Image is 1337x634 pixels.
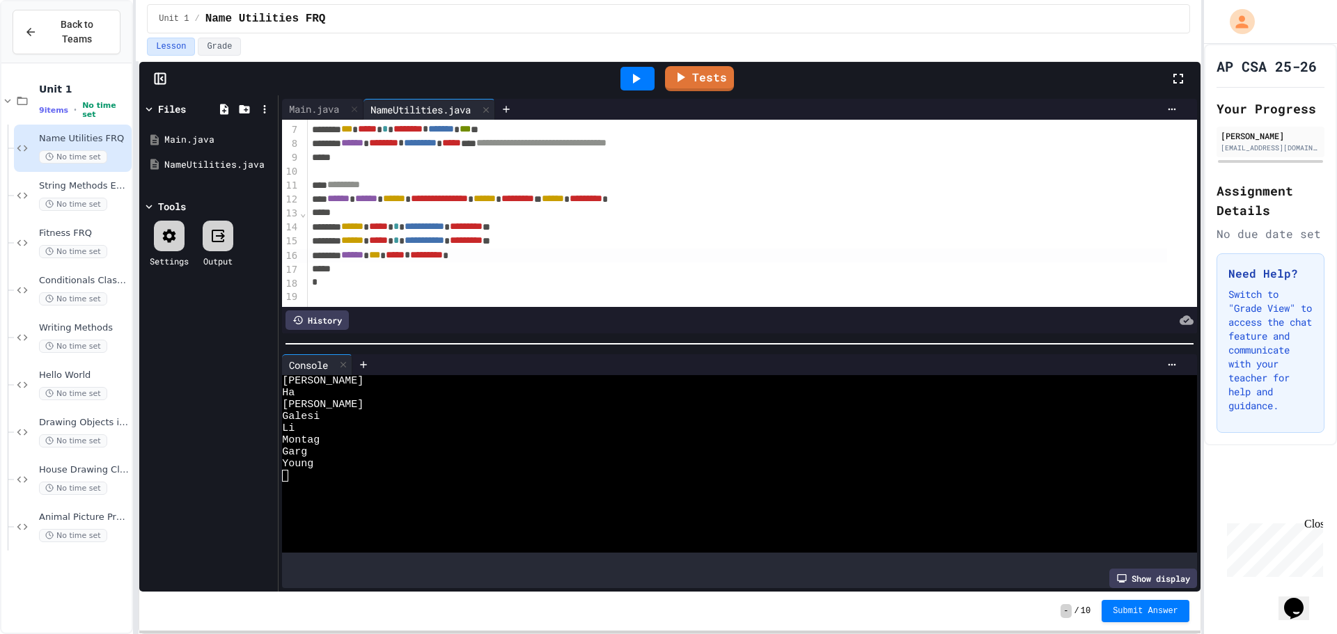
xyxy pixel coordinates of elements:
[1215,6,1258,38] div: My Account
[1228,287,1313,413] p: Switch to "Grade View" to access the chat feature and communicate with your teacher for help and ...
[1221,518,1323,577] iframe: chat widget
[39,529,107,542] span: No time set
[194,13,199,24] span: /
[39,417,129,429] span: Drawing Objects in Java - HW Playposit Code
[39,106,68,115] span: 9 items
[13,10,120,54] button: Back to Teams
[1113,605,1178,617] span: Submit Answer
[1279,578,1323,620] iframe: chat widget
[39,464,129,476] span: House Drawing Classwork
[282,179,299,193] div: 11
[282,411,320,422] span: Galesi
[205,10,326,27] span: Name Utilities FRQ
[39,245,107,258] span: No time set
[39,292,107,306] span: No time set
[39,83,129,95] span: Unit 1
[1221,143,1320,153] div: [EMAIL_ADDRESS][DOMAIN_NAME]
[45,17,109,47] span: Back to Teams
[1217,99,1324,118] h2: Your Progress
[282,375,363,387] span: [PERSON_NAME]
[282,151,299,165] div: 9
[665,66,734,91] a: Tests
[286,310,349,330] div: History
[299,207,306,219] span: Fold line
[282,99,363,120] div: Main.java
[282,193,299,207] div: 12
[39,150,107,164] span: No time set
[39,434,107,447] span: No time set
[1102,600,1189,622] button: Submit Answer
[282,446,307,458] span: Garg
[158,199,186,214] div: Tools
[282,207,299,221] div: 13
[39,228,129,239] span: Fitness FRQ
[282,434,320,446] span: Montag
[282,137,299,151] div: 8
[1217,225,1324,242] div: No due date set
[39,275,129,287] span: Conditionals Classwork
[198,38,241,56] button: Grade
[282,354,352,375] div: Console
[164,133,273,147] div: Main.java
[39,512,129,523] span: Animal Picture Project
[39,340,107,353] span: No time set
[282,387,295,399] span: Ha
[282,235,299,248] div: 15
[82,101,129,119] span: No time set
[1109,569,1197,588] div: Show display
[159,13,189,24] span: Unit 1
[282,221,299,235] div: 14
[1228,265,1313,282] h3: Need Help?
[39,133,129,145] span: Name Utilities FRQ
[39,180,129,192] span: String Methods Examples
[158,102,186,116] div: Files
[1221,129,1320,142] div: [PERSON_NAME]
[282,249,299,263] div: 16
[150,255,189,267] div: Settings
[363,99,495,120] div: NameUtilities.java
[282,263,299,277] div: 17
[39,387,107,400] span: No time set
[282,290,299,304] div: 19
[1081,605,1090,617] span: 10
[1217,56,1317,76] h1: AP CSA 25-26
[282,422,295,434] span: Li
[282,399,363,411] span: [PERSON_NAME]
[1074,605,1079,617] span: /
[203,255,233,267] div: Output
[282,277,299,291] div: 18
[147,38,195,56] button: Lesson
[282,458,313,470] span: Young
[6,6,96,88] div: Chat with us now!Close
[1217,181,1324,220] h2: Assignment Details
[1061,604,1071,618] span: -
[282,102,346,116] div: Main.java
[39,198,107,211] span: No time set
[39,322,129,334] span: Writing Methods
[282,358,335,372] div: Console
[164,158,273,172] div: NameUtilities.java
[282,123,299,137] div: 7
[39,482,107,495] span: No time set
[282,165,299,179] div: 10
[363,102,478,117] div: NameUtilities.java
[74,104,77,116] span: •
[39,370,129,381] span: Hello World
